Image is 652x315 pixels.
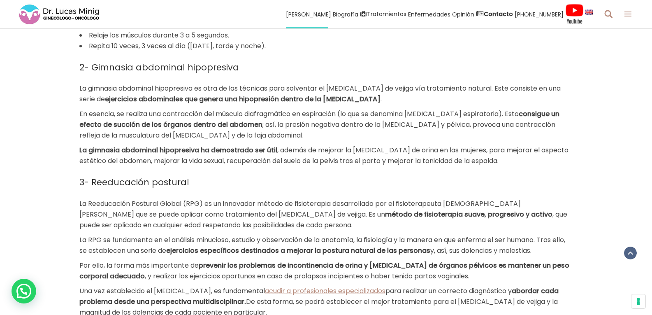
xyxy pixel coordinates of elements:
b: ejercicios abdominales que genera una hipopresión dentro de la [MEDICAL_DATA] [105,94,381,104]
div: WhatsApp contact [12,279,36,303]
span: La RPG se fundamenta en el análisis minucioso, estudio y observación de la anatomía, la fisiologí... [79,235,565,255]
span: 2- Gimnasia abdominal hipopresiva [79,61,239,73]
span: para realizar un correcto diagnóstico y [385,286,512,296]
span: La Reeducación Postural Global (RPG) es un innovador método de fisioterapia desarrollado por el f... [79,199,521,219]
span: y, así, sus dolencias y molestias. [430,246,531,255]
span: Tratamientos [367,9,406,19]
span: . [381,94,382,104]
span: En esencia, se realiza una contracción del músculo diafragmático en espiración (lo que se denomin... [79,109,519,119]
span: Una vez establecido el [MEDICAL_DATA], es fundamental [79,286,265,296]
img: Videos Youtube Ginecología [565,4,584,24]
span: ; así, la presión negativa dentro de la [MEDICAL_DATA] y pélvica, provoca una contracción refleja... [79,120,555,140]
strong: Contacto [484,10,513,18]
span: Repita 10 veces, 3 veces al día ([DATE], tarde y noche). [89,41,266,51]
b: La gimnasia abdominal hipopresiva ha demostrado ser útil [79,145,277,155]
span: [PERSON_NAME] [286,9,331,19]
span: , además de mejorar la [MEDICAL_DATA] de orina en las mujeres, para mejorar el aspecto estético d... [79,145,568,166]
span: Biografía [333,9,358,19]
span: La gimnasia abdominal hipopresiva es otra de las técnicas para solventar el [MEDICAL_DATA] de vej... [79,84,561,104]
a: acudir a profesionales especializados [265,286,385,296]
b: método de fisioterapia suave, progresivo y activo [385,210,552,219]
span: Contraiga los músculos del piso pélvico y mantenerlos apretados durante 3 a 5 segundos. [89,20,378,29]
span: Enfermedades [408,9,450,19]
span: Opinión [452,9,474,19]
button: Sus preferencias de consentimiento para tecnologías de seguimiento [631,294,645,308]
span: 3- Reeducación postural [79,176,189,188]
b: prevenir los problemas de incontinencia de orina y [MEDICAL_DATA] de órganos pélvicos es mantener... [79,261,569,281]
span: Relaje los músculos durante 3 a 5 segundos. [89,30,229,40]
img: language english [585,9,593,14]
span: [PHONE_NUMBER] [515,9,564,19]
span: Por ello, la forma más importante de [79,261,199,270]
span: , y realizar los ejercicios oportunos en caso de prolapsos incipientes o haber tenido partos vagi... [145,271,469,281]
b: ejercicios específicos destinados a mejorar la postura natural de las personas [166,246,430,255]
